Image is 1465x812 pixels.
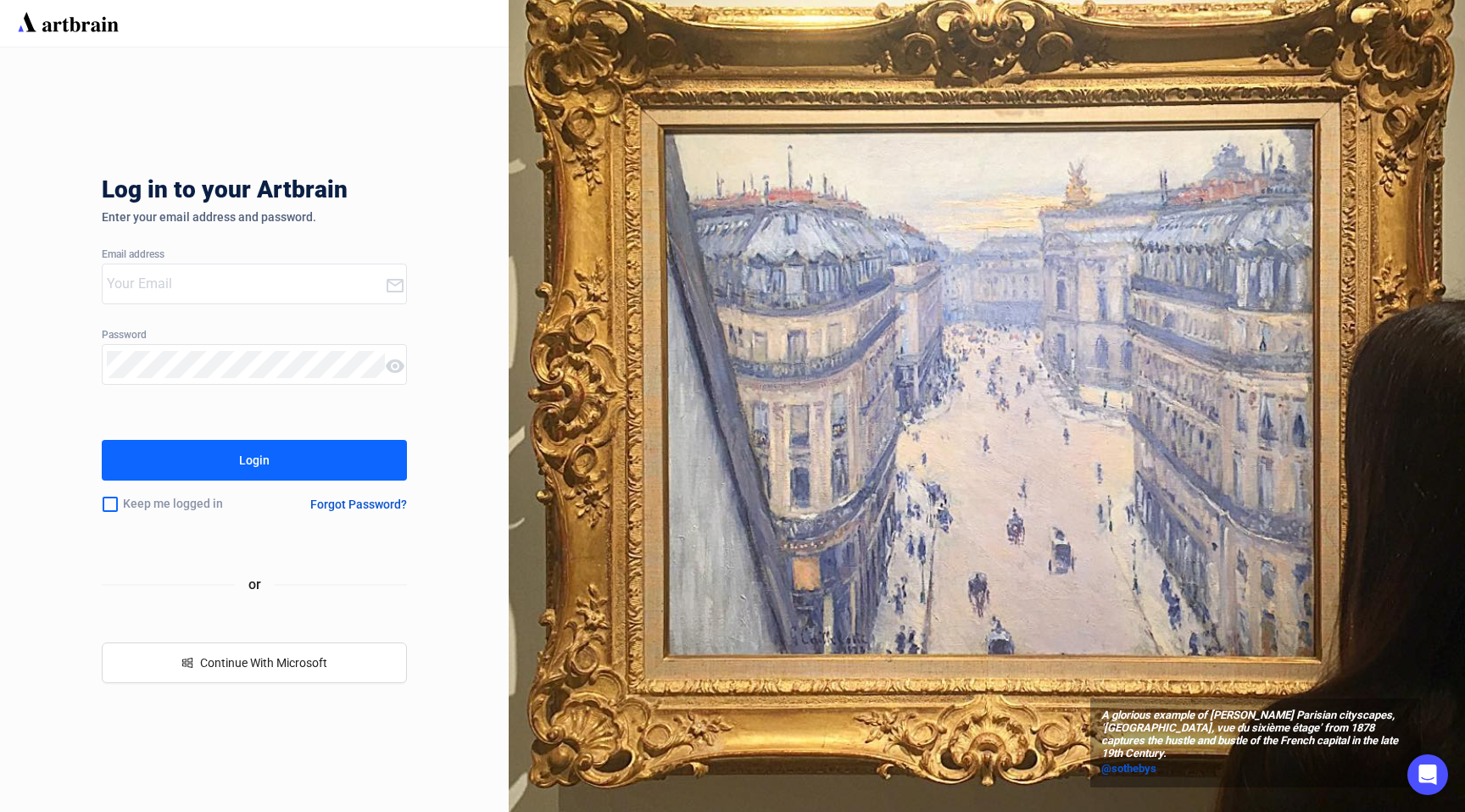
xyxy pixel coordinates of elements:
[107,270,385,298] input: Your Email
[1407,754,1448,795] div: Open Intercom Messenger
[310,498,407,511] div: Forgot Password?
[1101,760,1410,777] a: @sothebys
[102,330,407,342] div: Password
[102,487,270,522] div: Keep me logged in
[102,642,407,683] button: windowsContinue With Microsoft
[181,657,193,669] span: windows
[102,440,407,481] button: Login
[102,210,407,224] div: Enter your email address and password.
[102,176,610,210] div: Log in to your Artbrain
[239,447,270,474] div: Login
[1101,709,1410,760] span: A glorious example of [PERSON_NAME] Parisian cityscapes, ‘[GEOGRAPHIC_DATA], vue du sixième étage...
[200,656,327,670] span: Continue With Microsoft
[1101,762,1156,775] span: @sothebys
[235,574,275,595] span: or
[102,249,407,261] div: Email address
